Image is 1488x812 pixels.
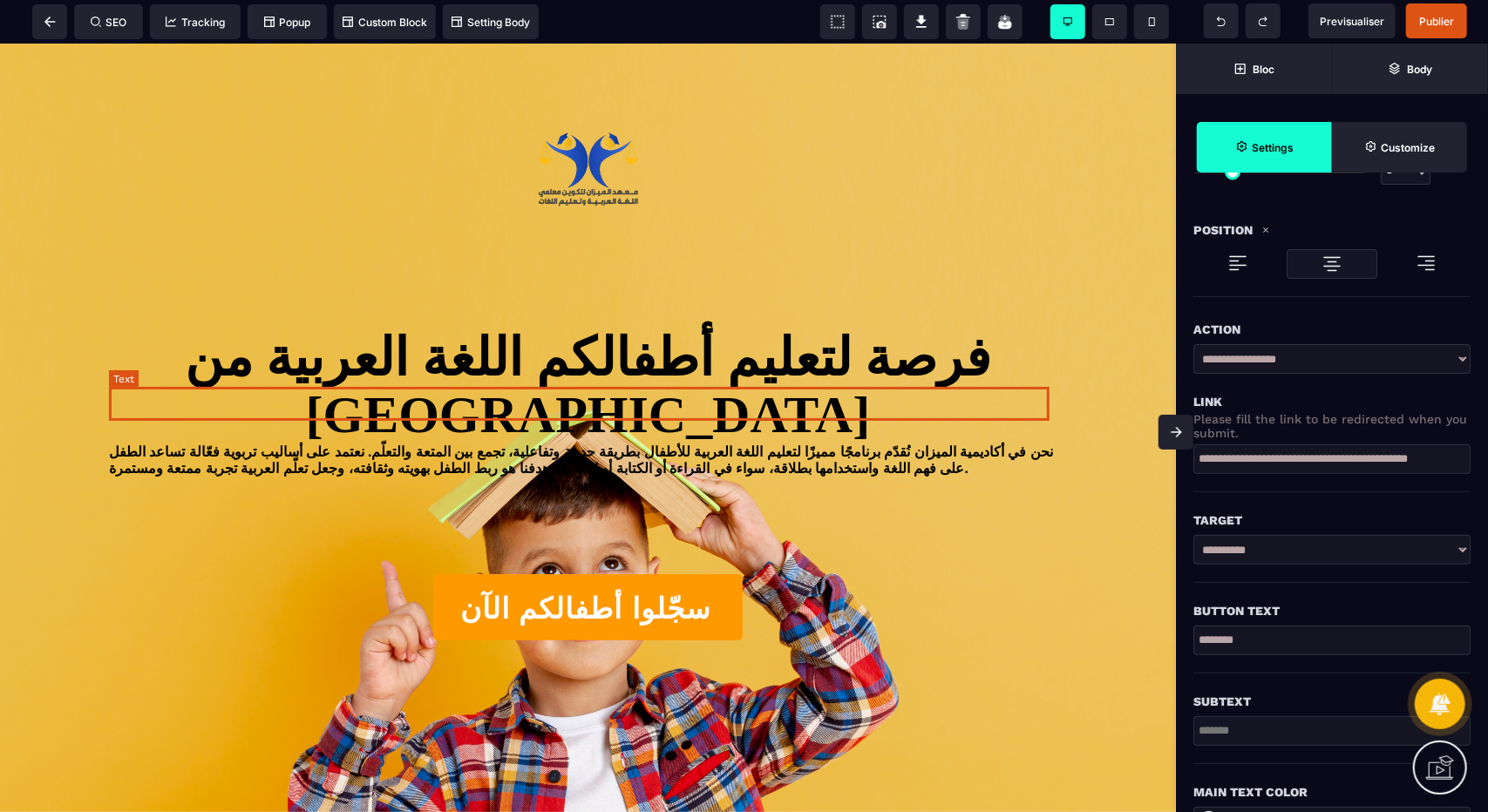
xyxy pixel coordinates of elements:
[1176,44,1332,94] span: Open Blocks
[452,16,530,29] span: Setting Body
[264,16,311,29] span: Popup
[1308,3,1396,38] span: Preview
[1193,510,1471,531] div: Target
[1193,600,1471,621] div: Button Text
[1320,15,1384,28] span: Previsualiser
[433,531,742,597] button: سجّلوا أطفالكم الآن
[1193,220,1253,240] p: Position
[1261,226,1270,234] img: loading
[862,4,897,39] span: Screenshot
[1332,122,1467,173] span: Open Style Manager
[1193,391,1471,412] div: Link
[1193,691,1471,712] div: Subtext
[1252,141,1294,154] strong: Settings
[1419,15,1454,28] span: Publier
[820,4,855,39] span: View components
[109,401,1053,432] b: نحن في أكاديمية الميزان نُقدّم برنامجًا مميزًا لتعليم اللغة العربية للأطفال بطريقة حديثة وتفاعلية...
[343,16,427,29] span: Custom Block
[1253,63,1274,76] strong: Bloc
[1193,412,1471,440] p: Please fill the link to be redirected when you submit.
[1332,44,1488,94] span: Open Layer Manager
[1193,782,1471,802] div: Main Text Color
[1416,253,1437,274] img: loading
[1227,253,1248,274] img: loading
[109,269,1067,400] text: فرصة لتعليم أطفالكم اللغة العربية من [GEOGRAPHIC_DATA]
[1193,319,1471,340] div: Action
[1197,122,1332,173] span: Settings
[1407,63,1432,76] strong: Body
[1322,254,1342,274] img: loading
[1381,141,1435,154] strong: Customize
[166,16,225,29] span: Tracking
[91,16,127,29] span: SEO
